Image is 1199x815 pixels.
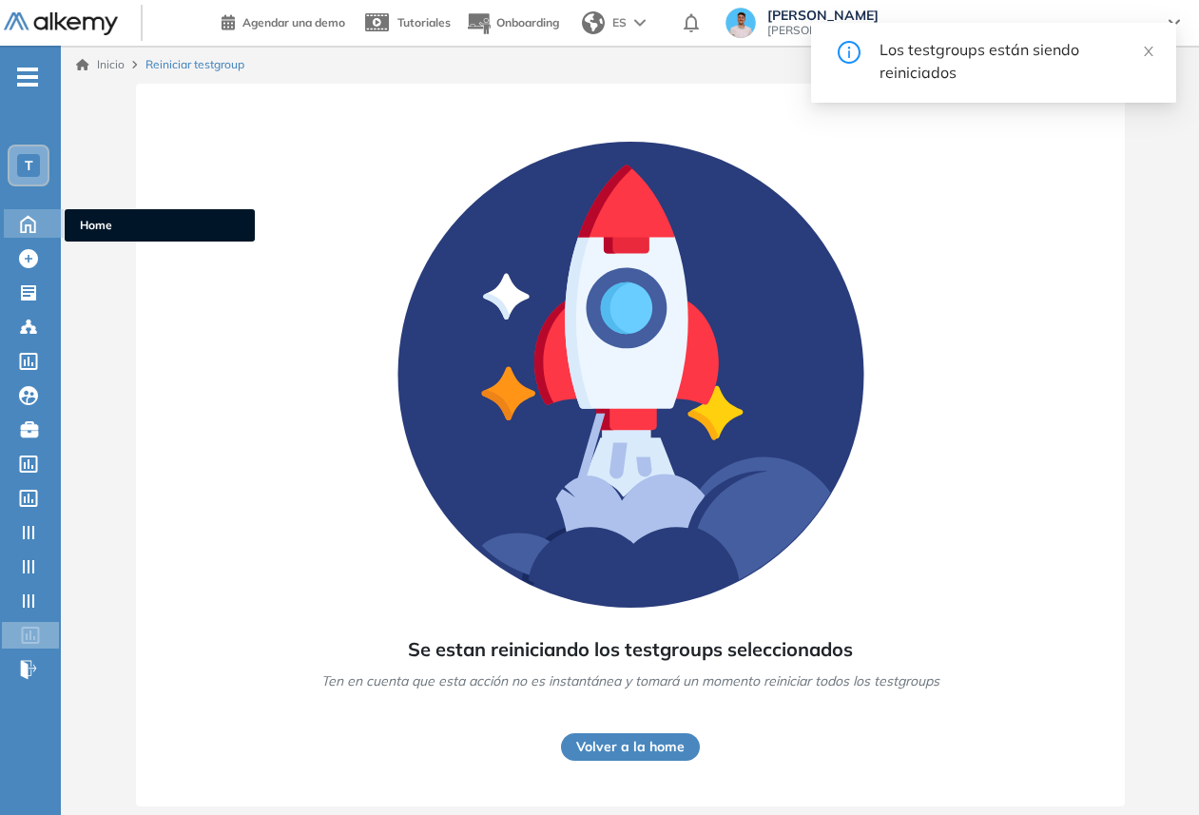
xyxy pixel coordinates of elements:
span: Agendar una demo [242,15,345,29]
img: Logo [4,12,118,36]
span: Onboarding [496,15,559,29]
span: info-circle [838,38,861,64]
span: ES [612,14,627,31]
span: Tutoriales [397,15,451,29]
img: world [582,11,605,34]
span: Reiniciar testgroup [145,56,244,73]
div: Los testgroups están siendo reiniciados [880,38,1153,84]
span: [PERSON_NAME][EMAIL_ADDRESS][PERSON_NAME][DOMAIN_NAME] [767,23,1150,38]
img: arrow [634,19,646,27]
span: Se estan reiniciando los testgroups seleccionados [408,635,853,664]
a: Agendar una demo [222,10,345,32]
span: Ten en cuenta que esta acción no es instantánea y tomará un momento reiniciar todos los testgroups [321,671,939,691]
button: Volver a la home [561,733,700,761]
button: Onboarding [466,3,559,44]
iframe: Chat Widget [1104,724,1199,815]
i: - [17,75,38,79]
span: T [25,158,33,173]
span: close [1142,45,1155,58]
a: Inicio [76,56,125,73]
span: [PERSON_NAME] [767,8,1150,23]
span: Home [80,217,240,234]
